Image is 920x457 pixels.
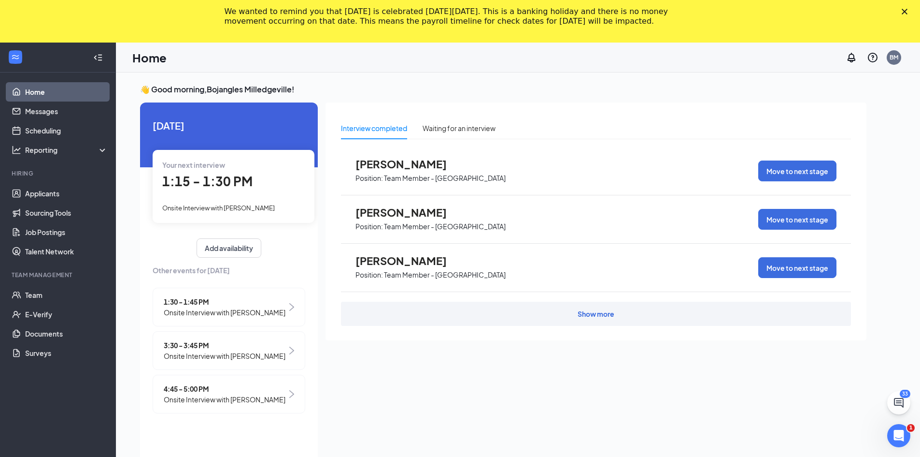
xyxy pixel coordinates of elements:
[93,53,103,62] svg: Collapse
[902,9,911,15] div: Close
[197,238,261,258] button: Add availability
[355,254,462,267] span: [PERSON_NAME]
[341,123,407,133] div: Interview completed
[578,309,614,319] div: Show more
[164,307,285,318] span: Onsite Interview with [PERSON_NAME]
[153,265,305,276] span: Other events for [DATE]
[25,324,108,343] a: Documents
[423,123,495,133] div: Waiting for an interview
[11,52,20,62] svg: WorkstreamLogo
[153,118,305,133] span: [DATE]
[890,53,898,61] div: BM
[907,424,915,432] span: 1
[25,222,108,242] a: Job Postings
[164,340,285,351] span: 3:30 - 3:45 PM
[758,257,836,278] button: Move to next stage
[355,174,383,183] p: Position:
[384,174,506,183] p: Team Member - [GEOGRAPHIC_DATA]
[164,383,285,394] span: 4:45 - 5:00 PM
[164,351,285,361] span: Onsite Interview with [PERSON_NAME]
[893,397,905,409] svg: ChatActive
[12,169,106,177] div: Hiring
[758,161,836,181] button: Move to next stage
[12,271,106,279] div: Team Management
[25,242,108,261] a: Talent Network
[384,270,506,280] p: Team Member - [GEOGRAPHIC_DATA]
[140,84,866,95] h3: 👋 Good morning, Bojangles Milledgeville !
[12,145,21,155] svg: Analysis
[164,296,285,307] span: 1:30 - 1:45 PM
[887,391,910,414] button: ChatActive
[25,102,108,121] a: Messages
[225,7,680,26] div: We wanted to remind you that [DATE] is celebrated [DATE][DATE]. This is a banking holiday and the...
[887,424,910,447] iframe: Intercom live chat
[25,145,108,155] div: Reporting
[162,173,253,189] span: 1:15 - 1:30 PM
[846,52,857,63] svg: Notifications
[355,222,383,231] p: Position:
[25,305,108,324] a: E-Verify
[25,184,108,203] a: Applicants
[164,394,285,405] span: Onsite Interview with [PERSON_NAME]
[758,209,836,230] button: Move to next stage
[867,52,878,63] svg: QuestionInfo
[900,390,910,398] div: 33
[384,222,506,231] p: Team Member - [GEOGRAPHIC_DATA]
[25,203,108,222] a: Sourcing Tools
[355,158,462,170] span: [PERSON_NAME]
[355,206,462,219] span: [PERSON_NAME]
[25,285,108,305] a: Team
[25,343,108,363] a: Surveys
[25,121,108,140] a: Scheduling
[355,270,383,280] p: Position:
[132,49,167,66] h1: Home
[25,82,108,102] a: Home
[162,161,225,169] span: Your next interview
[162,204,275,212] span: Onsite Interview with [PERSON_NAME]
